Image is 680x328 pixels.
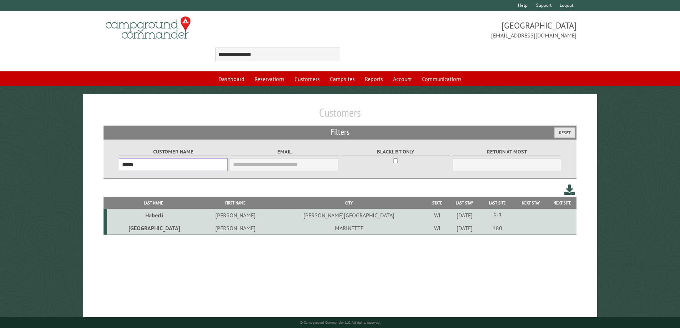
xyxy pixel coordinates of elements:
[290,72,324,86] a: Customers
[514,197,548,209] th: Next Stay
[104,14,193,42] img: Campground Commander
[361,72,387,86] a: Reports
[449,224,480,232] div: [DATE]
[214,72,249,86] a: Dashboard
[230,148,339,156] label: Email
[427,197,448,209] th: State
[554,127,575,138] button: Reset
[548,197,576,209] th: Next Site
[481,197,514,209] th: Last Site
[104,106,577,125] h1: Customers
[340,20,577,40] span: [GEOGRAPHIC_DATA] [EMAIL_ADDRESS][DOMAIN_NAME]
[452,148,561,156] label: Return at most
[389,72,416,86] a: Account
[481,209,514,222] td: P-3
[107,197,200,209] th: Last Name
[200,222,271,235] td: [PERSON_NAME]
[427,209,448,222] td: WI
[564,183,575,196] a: Download this customer list (.csv)
[107,209,200,222] td: Haberli
[418,72,466,86] a: Communications
[449,212,480,219] div: [DATE]
[326,72,359,86] a: Campsites
[119,148,228,156] label: Customer Name
[107,222,200,235] td: [GEOGRAPHIC_DATA]
[250,72,289,86] a: Reservations
[427,222,448,235] td: WI
[200,209,271,222] td: [PERSON_NAME]
[271,209,427,222] td: [PERSON_NAME][GEOGRAPHIC_DATA]
[271,197,427,209] th: City
[200,197,271,209] th: First Name
[104,126,577,139] h2: Filters
[300,320,381,325] small: © Campground Commander LLC. All rights reserved.
[341,148,450,156] label: Blacklist only
[448,197,481,209] th: Last Stay
[271,222,427,235] td: MARINETTE
[481,222,514,235] td: 180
